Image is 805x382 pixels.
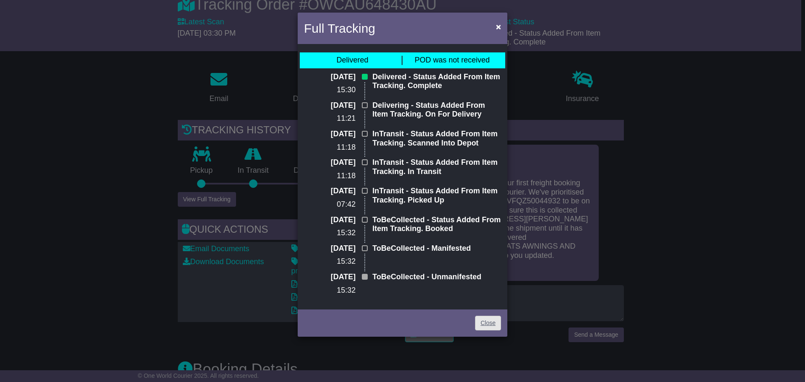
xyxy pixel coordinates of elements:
[372,73,501,91] p: Delivered - Status Added From Item Tracking. Complete
[304,286,356,295] p: 15:32
[372,158,501,176] p: InTransit - Status Added From Item Tracking. In Transit
[304,257,356,266] p: 15:32
[304,244,356,253] p: [DATE]
[475,316,501,330] a: Close
[304,73,356,82] p: [DATE]
[304,172,356,181] p: 11:18
[372,216,501,234] p: ToBeCollected - Status Added From Item Tracking. Booked
[372,101,501,119] p: Delivering - Status Added From Item Tracking. On For Delivery
[372,244,501,253] p: ToBeCollected - Manifested
[304,273,356,282] p: [DATE]
[304,200,356,209] p: 07:42
[304,158,356,167] p: [DATE]
[372,187,501,205] p: InTransit - Status Added From Item Tracking. Picked Up
[336,56,368,65] div: Delivered
[415,56,490,64] span: POD was not received
[372,273,501,282] p: ToBeCollected - Unmanifested
[304,143,356,152] p: 11:18
[304,216,356,225] p: [DATE]
[304,101,356,110] p: [DATE]
[304,114,356,123] p: 11:21
[304,19,375,38] h4: Full Tracking
[492,18,505,35] button: Close
[372,130,501,148] p: InTransit - Status Added From Item Tracking. Scanned Into Depot
[304,229,356,238] p: 15:32
[304,187,356,196] p: [DATE]
[304,130,356,139] p: [DATE]
[496,22,501,31] span: ×
[304,86,356,95] p: 15:30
